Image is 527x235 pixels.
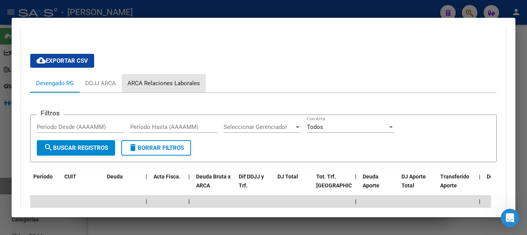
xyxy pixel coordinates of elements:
datatable-header-cell: Deuda Aporte [360,168,398,202]
span: | [146,173,147,180]
span: Buscar Registros [44,144,108,151]
span: Tot. Trf. [GEOGRAPHIC_DATA] [316,173,369,189]
span: DJ Aporte Total [401,173,426,189]
button: Borrar Filtros [121,140,191,156]
span: | [355,198,356,204]
datatable-header-cell: | [352,168,360,202]
span: | [355,173,356,180]
iframe: Intercom live chat [501,209,519,227]
span: Deuda Bruta x ARCA [196,173,231,189]
div: ARCA Relaciones Laborales [127,79,200,87]
datatable-header-cell: Tot. Trf. Bruto [313,168,352,202]
datatable-header-cell: | [476,168,484,202]
h3: Filtros [37,109,64,117]
span: Transferido Aporte [440,173,469,189]
span: | [188,198,190,204]
span: Deuda [107,173,123,180]
datatable-header-cell: | [185,168,193,202]
mat-icon: search [44,143,53,152]
span: Exportar CSV [36,57,88,64]
button: Buscar Registros [37,140,115,156]
datatable-header-cell: Deuda [104,168,143,202]
span: Dif DDJJ y Trf. [239,173,264,189]
datatable-header-cell: Transferido Aporte [437,168,476,202]
datatable-header-cell: Deuda Bruta x ARCA [193,168,236,202]
span: | [479,173,480,180]
span: Todos [307,124,323,130]
datatable-header-cell: Acta Fisca. [150,168,185,202]
span: Seleccionar Gerenciador [224,124,294,130]
mat-icon: delete [128,143,138,152]
span: Período [33,173,53,180]
datatable-header-cell: | [143,168,150,202]
datatable-header-cell: Período [30,168,61,202]
span: Borrar Filtros [128,144,184,151]
div: Devengado RG [36,79,74,87]
mat-icon: cloud_download [36,56,46,65]
datatable-header-cell: DJ Total [274,168,313,202]
datatable-header-cell: DJ Aporte Total [398,168,437,202]
span: Acta Fisca. [153,173,181,180]
span: DJ Total [277,173,298,180]
button: Exportar CSV [30,54,94,68]
datatable-header-cell: CUIT [61,168,104,202]
span: | [188,173,190,180]
span: CUIT [64,173,76,180]
span: | [146,198,147,204]
span: Deuda Contr. [487,173,518,180]
datatable-header-cell: Dif DDJJ y Trf. [236,168,274,202]
span: Deuda Aporte [363,173,379,189]
div: DDJJ ARCA [85,79,116,87]
datatable-header-cell: Deuda Contr. [484,168,522,202]
span: | [479,198,480,204]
